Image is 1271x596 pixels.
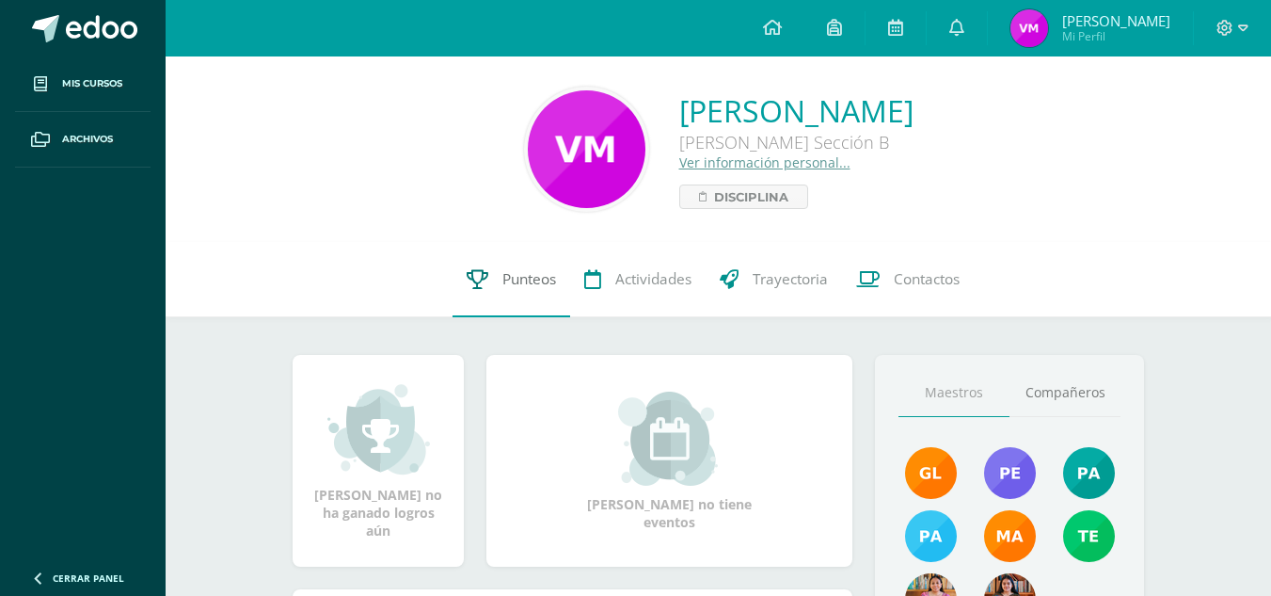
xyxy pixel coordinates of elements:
span: Archivos [62,132,113,147]
span: [PERSON_NAME] [1062,11,1170,30]
img: 901d3a81a60619ba26076f020600640f.png [984,447,1036,499]
a: Mis cursos [15,56,151,112]
span: Trayectoria [753,269,828,289]
a: [PERSON_NAME] [679,90,914,131]
img: 40c28ce654064086a0d3fb3093eec86e.png [1063,447,1115,499]
span: Actividades [615,269,691,289]
div: [PERSON_NAME] no tiene eventos [576,392,764,531]
div: [PERSON_NAME] Sección B [679,131,914,153]
span: Mi Perfil [1062,28,1170,44]
img: event_small.png [618,392,721,486]
a: Punteos [453,242,570,317]
img: f478d08ad3f1f0ce51b70bf43961b330.png [1063,510,1115,562]
img: 895b5ece1ed178905445368d61b5ce67.png [905,447,957,499]
a: Contactos [842,242,974,317]
img: 1482e61827912c413ecea4360efdfdd3.png [1010,9,1048,47]
a: Disciplina [679,185,808,209]
img: ef476189d6a19f14eca2cdb297a1461a.png [528,90,645,208]
a: Maestros [898,369,1009,417]
a: Trayectoria [706,242,842,317]
span: Disciplina [714,185,788,208]
div: [PERSON_NAME] no ha ganado logros aún [311,382,445,540]
img: 560278503d4ca08c21e9c7cd40ba0529.png [984,510,1036,562]
span: Punteos [502,269,556,289]
span: Cerrar panel [53,572,124,585]
a: Compañeros [1009,369,1120,417]
span: Contactos [894,269,960,289]
a: Ver información personal... [679,153,850,171]
a: Archivos [15,112,151,168]
img: d0514ac6eaaedef5318872dd8b40be23.png [905,510,957,562]
img: achievement_small.png [327,382,430,476]
span: Mis cursos [62,76,122,91]
a: Actividades [570,242,706,317]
